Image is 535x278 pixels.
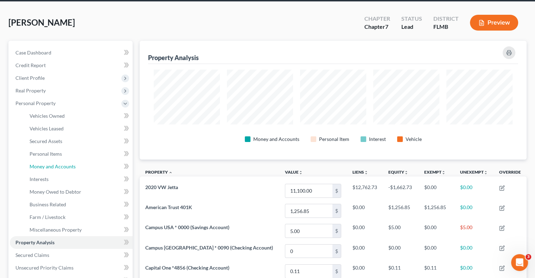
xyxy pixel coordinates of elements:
a: Property Analysis [10,236,133,249]
span: Case Dashboard [15,50,51,56]
a: Vehicles Leased [24,122,133,135]
a: Farm / Livestock [24,211,133,224]
span: Personal Items [30,151,62,157]
input: 0.00 [285,245,332,258]
input: 0.00 [285,265,332,278]
a: Miscellaneous Property [24,224,133,236]
a: Money and Accounts [24,160,133,173]
input: 0.00 [285,224,332,238]
td: $1,256.85 [383,201,419,221]
span: Campus [GEOGRAPHIC_DATA] * 0090 (Checking Account) [145,245,273,251]
div: Vehicle [406,136,422,143]
span: Business Related [30,201,66,207]
span: Campus USA * 0000 (Savings Account) [145,224,229,230]
div: Lead [401,23,422,31]
div: $ [332,184,341,198]
td: $12,762.73 [347,181,383,201]
span: Real Property [15,88,46,93]
i: unfold_more [299,170,303,175]
span: Credit Report [15,62,46,68]
td: $0.00 [383,241,419,261]
div: $ [332,265,341,278]
div: FLMB [433,23,459,31]
a: Personal Items [24,148,133,160]
div: Interest [369,136,386,143]
i: unfold_more [441,170,446,175]
td: $0.00 [454,241,493,261]
a: Credit Report [10,59,133,72]
span: 2020 VW Jetta [145,184,178,190]
a: Secured Assets [24,135,133,148]
span: Secured Assets [30,138,62,144]
a: Business Related [24,198,133,211]
a: Equityunfold_more [388,169,408,175]
span: Unsecured Priority Claims [15,265,74,271]
td: $0.00 [419,221,454,241]
td: $0.00 [454,201,493,221]
button: Preview [470,15,518,31]
a: Unsecured Priority Claims [10,261,133,274]
i: unfold_more [404,170,408,175]
a: Liensunfold_more [352,169,368,175]
div: Money and Accounts [253,136,299,143]
a: Valueunfold_more [285,169,303,175]
span: Capital One *4856 (Checking Account) [145,265,229,271]
a: Secured Claims [10,249,133,261]
span: Interests [30,176,49,182]
td: $5.00 [454,221,493,241]
th: Override [493,165,527,181]
span: Vehicles Leased [30,125,64,131]
div: Property Analysis [148,53,199,62]
span: Client Profile [15,75,45,81]
td: $0.00 [347,221,383,241]
a: Property expand_less [145,169,173,175]
div: $ [332,204,341,218]
td: $5.00 [383,221,419,241]
td: $0.00 [347,241,383,261]
a: Money Owed to Debtor [24,186,133,198]
span: Property Analysis [15,239,55,245]
span: Personal Property [15,100,56,106]
div: Chapter [364,15,390,23]
span: Money and Accounts [30,163,76,169]
div: Status [401,15,422,23]
td: $0.00 [419,181,454,201]
i: unfold_more [484,170,488,175]
a: Case Dashboard [10,46,133,59]
i: unfold_more [364,170,368,175]
a: Vehicles Owned [24,110,133,122]
span: Miscellaneous Property [30,227,82,233]
span: American Trust 401K [145,204,192,210]
iframe: Intercom live chat [511,254,528,271]
i: expand_less [168,170,173,175]
a: Interests [24,173,133,186]
div: Chapter [364,23,390,31]
div: $ [332,224,341,238]
div: Personal Item [319,136,349,143]
a: Unexemptunfold_more [460,169,488,175]
span: Vehicles Owned [30,113,65,119]
span: Farm / Livestock [30,214,65,220]
a: Exemptunfold_more [424,169,446,175]
span: 7 [385,23,388,30]
span: [PERSON_NAME] [8,17,75,27]
div: $ [332,245,341,258]
input: 0.00 [285,184,332,198]
td: $1,256.85 [419,201,454,221]
td: $0.00 [347,201,383,221]
div: District [433,15,459,23]
td: $0.00 [419,241,454,261]
span: 3 [526,254,531,260]
span: Money Owed to Debtor [30,189,81,195]
td: -$1,662.73 [383,181,419,201]
span: Secured Claims [15,252,49,258]
input: 0.00 [285,204,332,218]
td: $0.00 [454,181,493,201]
